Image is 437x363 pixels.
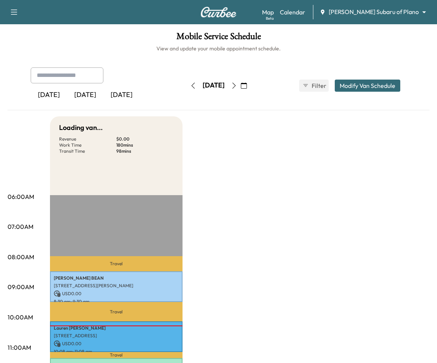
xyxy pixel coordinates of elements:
h5: Loading van... [59,122,103,133]
span: Filter [312,81,325,90]
img: Curbee Logo [200,7,237,17]
p: 10:00AM [8,313,33,322]
p: 8:30 am - 9:30 am [54,299,179,305]
div: [DATE] [203,81,225,90]
h6: View and update your mobile appointment schedule. [8,45,429,52]
p: Travel [50,256,183,271]
p: Travel [50,352,183,358]
p: 11:00AM [8,343,31,352]
p: Lauren [PERSON_NAME] [54,325,179,331]
a: Calendar [280,8,305,17]
p: 06:00AM [8,192,34,201]
div: Beta [266,16,274,21]
p: Work Time [59,142,116,148]
p: 08:00AM [8,252,34,261]
button: Modify Van Schedule [335,80,400,92]
p: Transit Time [59,148,116,154]
div: [DATE] [31,86,67,104]
p: $ 0.00 [116,136,173,142]
p: 09:00AM [8,282,34,291]
p: 07:00AM [8,222,33,231]
p: [STREET_ADDRESS][PERSON_NAME] [54,283,179,289]
p: USD 0.00 [54,340,179,347]
span: [PERSON_NAME] Subaru of Plano [329,8,419,16]
p: [PERSON_NAME] BEAN [54,275,179,281]
p: Revenue [59,136,116,142]
h1: Mobile Service Schedule [8,32,429,45]
a: MapBeta [262,8,274,17]
p: Travel [50,302,183,321]
p: [STREET_ADDRESS] [54,333,179,339]
div: [DATE] [67,86,103,104]
p: USD 0.00 [54,290,179,297]
p: 10:08 am - 11:08 am [54,349,179,355]
p: 180 mins [116,142,173,148]
p: 98 mins [116,148,173,154]
div: [DATE] [103,86,140,104]
button: Filter [299,80,329,92]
